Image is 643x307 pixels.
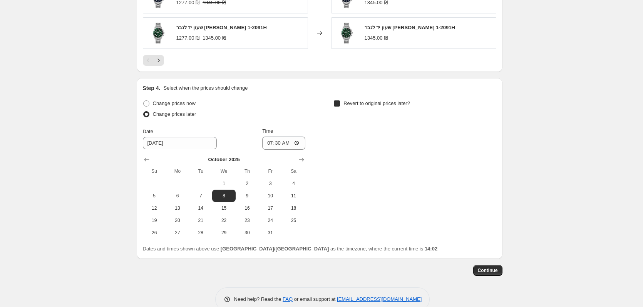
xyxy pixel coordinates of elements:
strike: 1345.00 ₪ [203,34,226,42]
button: Show next month, November 2025 [296,154,307,165]
span: 15 [215,205,232,211]
th: Sunday [143,165,166,177]
span: 6 [169,193,186,199]
button: Monday October 20 2025 [166,214,189,227]
button: Friday October 10 2025 [259,190,282,202]
span: We [215,168,232,174]
img: 10207804_ddd54ca6-8342-4521-9580-0a13e1b248bd_80x.jpg [335,22,358,45]
span: Continue [478,267,498,274]
p: Select when the prices should change [163,84,248,92]
span: Mo [169,168,186,174]
span: 2 [239,180,256,187]
button: Sunday October 5 2025 [143,190,166,202]
span: 13 [169,205,186,211]
input: 12:00 [262,137,305,150]
button: Thursday October 16 2025 [236,202,259,214]
span: 10 [262,193,279,199]
span: 26 [146,230,163,236]
span: 3 [262,180,279,187]
span: 18 [285,205,302,211]
button: Thursday October 2 2025 [236,177,259,190]
button: Friday October 3 2025 [259,177,282,190]
div: 1345.00 ₪ [365,34,388,42]
span: שעון יד לגבר [PERSON_NAME] 1-2091H [176,25,267,30]
span: Date [143,128,153,134]
span: Sa [285,168,302,174]
nav: Pagination [143,55,164,66]
span: 19 [146,217,163,224]
span: 25 [285,217,302,224]
span: 16 [239,205,256,211]
span: 12 [146,205,163,211]
span: Time [262,128,273,134]
button: Monday October 6 2025 [166,190,189,202]
span: 9 [239,193,256,199]
span: 4 [285,180,302,187]
button: Tuesday October 21 2025 [189,214,212,227]
button: Sunday October 12 2025 [143,202,166,214]
span: 17 [262,205,279,211]
button: Saturday October 18 2025 [282,202,305,214]
span: 21 [192,217,209,224]
span: 14 [192,205,209,211]
button: Sunday October 26 2025 [143,227,166,239]
span: 22 [215,217,232,224]
b: [GEOGRAPHIC_DATA]/[GEOGRAPHIC_DATA] [221,246,329,252]
button: Wednesday October 8 2025 [212,190,235,202]
button: Continue [473,265,502,276]
button: Next [153,55,164,66]
img: 10207804_ddd54ca6-8342-4521-9580-0a13e1b248bd_80x.jpg [147,22,170,45]
button: Show previous month, September 2025 [141,154,152,165]
h2: Step 4. [143,84,161,92]
span: Change prices later [153,111,196,117]
span: 5 [146,193,163,199]
a: FAQ [283,296,293,302]
span: 30 [239,230,256,236]
th: Wednesday [212,165,235,177]
button: Saturday October 11 2025 [282,190,305,202]
span: Revert to original prices later? [343,100,410,106]
span: 28 [192,230,209,236]
button: Wednesday October 1 2025 [212,177,235,190]
button: Tuesday October 14 2025 [189,202,212,214]
span: 31 [262,230,279,236]
button: Friday October 24 2025 [259,214,282,227]
button: Thursday October 30 2025 [236,227,259,239]
div: 1277.00 ₪ [176,34,200,42]
input: 9/30/2025 [143,137,217,149]
b: 14:02 [425,246,437,252]
button: Monday October 27 2025 [166,227,189,239]
span: 23 [239,217,256,224]
span: 29 [215,230,232,236]
span: Fr [262,168,279,174]
span: שעון יד לגבר [PERSON_NAME] 1-2091H [365,25,455,30]
th: Tuesday [189,165,212,177]
button: Monday October 13 2025 [166,202,189,214]
span: Su [146,168,163,174]
button: Saturday October 4 2025 [282,177,305,190]
span: Need help? Read the [234,296,283,302]
button: Thursday October 9 2025 [236,190,259,202]
button: Wednesday October 22 2025 [212,214,235,227]
button: Friday October 31 2025 [259,227,282,239]
button: Thursday October 23 2025 [236,214,259,227]
button: Sunday October 19 2025 [143,214,166,227]
span: 11 [285,193,302,199]
a: [EMAIL_ADDRESS][DOMAIN_NAME] [337,296,422,302]
span: 8 [215,193,232,199]
span: 27 [169,230,186,236]
span: 20 [169,217,186,224]
th: Friday [259,165,282,177]
span: Th [239,168,256,174]
span: 7 [192,193,209,199]
button: Wednesday October 29 2025 [212,227,235,239]
button: Saturday October 25 2025 [282,214,305,227]
span: Tu [192,168,209,174]
span: 1 [215,180,232,187]
button: Wednesday October 15 2025 [212,202,235,214]
th: Thursday [236,165,259,177]
button: Tuesday October 28 2025 [189,227,212,239]
span: Dates and times shown above use as the timezone, where the current time is [143,246,438,252]
span: 24 [262,217,279,224]
th: Saturday [282,165,305,177]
